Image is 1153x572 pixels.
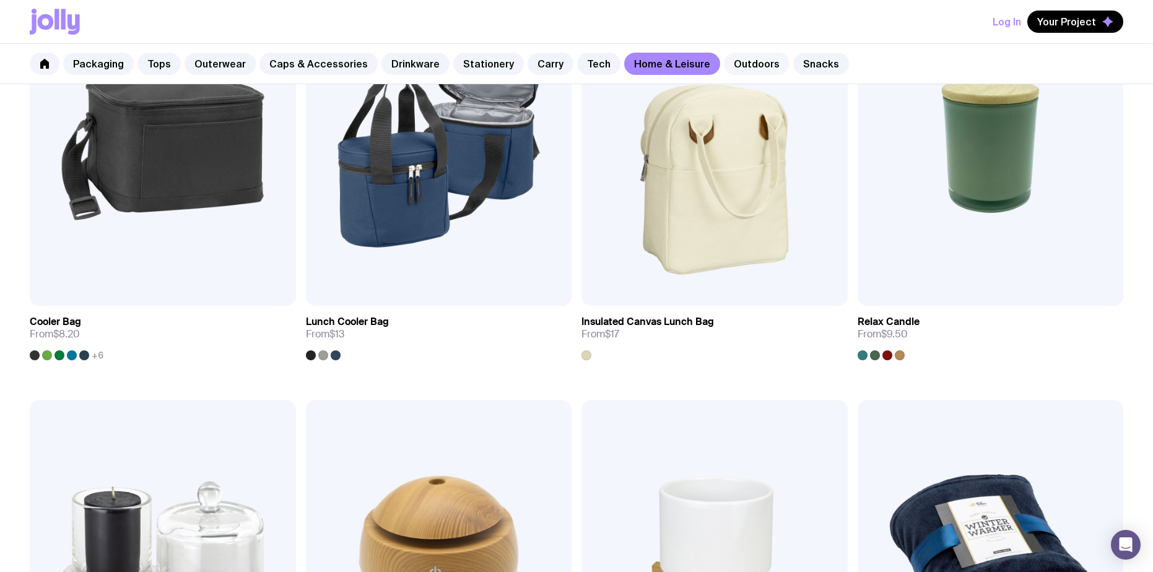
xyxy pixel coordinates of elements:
span: +6 [92,350,103,360]
span: From [306,328,344,340]
a: Home & Leisure [624,53,720,75]
a: Drinkware [381,53,450,75]
button: Your Project [1027,11,1123,33]
a: Outerwear [185,53,256,75]
span: From [30,328,80,340]
a: Relax CandleFrom$9.50 [858,306,1124,360]
span: Your Project [1037,15,1096,28]
h3: Cooler Bag [30,316,81,328]
span: $13 [329,327,344,340]
a: Outdoors [724,53,790,75]
a: Lunch Cooler BagFrom$13 [306,306,572,360]
a: Insulated Canvas Lunch BagFrom$17 [581,306,848,360]
a: Stationery [453,53,524,75]
span: $9.50 [881,327,908,340]
div: Open Intercom Messenger [1111,530,1141,560]
a: Caps & Accessories [259,53,378,75]
button: Log In [993,11,1021,33]
h3: Lunch Cooler Bag [306,316,389,328]
span: From [581,328,619,340]
h3: Insulated Canvas Lunch Bag [581,316,714,328]
a: Tech [577,53,620,75]
a: Snacks [793,53,849,75]
a: Cooler BagFrom$8.20+6 [30,306,296,360]
span: $8.20 [53,327,80,340]
span: From [858,328,908,340]
h3: Relax Candle [858,316,920,328]
a: Tops [137,53,181,75]
span: $17 [605,327,619,340]
a: Packaging [63,53,134,75]
a: Carry [528,53,573,75]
